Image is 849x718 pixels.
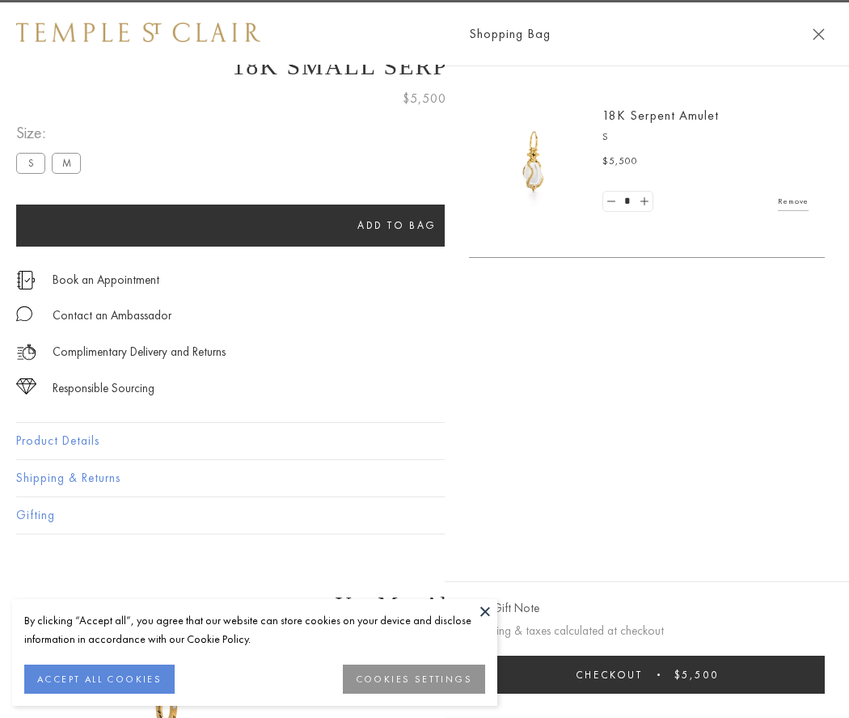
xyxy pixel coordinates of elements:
p: S [602,129,809,146]
span: $5,500 [403,88,446,109]
img: icon_sourcing.svg [16,378,36,395]
img: icon_delivery.svg [16,342,36,362]
h1: 18K Small Serpent Amulet [16,53,833,80]
div: Contact an Ambassador [53,306,171,326]
button: ACCEPT ALL COOKIES [24,665,175,694]
button: Shipping & Returns [16,460,833,496]
a: Remove [778,192,809,210]
div: By clicking “Accept all”, you agree that our website can store cookies on your device and disclos... [24,611,485,648]
span: Shopping Bag [469,23,551,44]
button: Gifting [16,497,833,534]
button: Close Shopping Bag [813,28,825,40]
h3: You May Also Like [40,592,809,618]
button: COOKIES SETTINGS [343,665,485,694]
span: Size: [16,120,87,146]
img: P51836-E11SERPPV [485,113,582,210]
img: MessageIcon-01_2.svg [16,306,32,322]
span: $5,500 [674,668,719,682]
a: Set quantity to 0 [603,192,619,212]
button: Checkout $5,500 [469,656,825,694]
label: M [52,153,81,173]
button: Add to bag [16,205,778,247]
img: Temple St. Clair [16,23,260,42]
p: Complimentary Delivery and Returns [53,342,226,362]
a: Book an Appointment [53,271,159,289]
img: icon_appointment.svg [16,271,36,289]
span: Add to bag [357,218,437,232]
button: Add Gift Note [469,598,539,619]
a: 18K Serpent Amulet [602,107,719,124]
button: Product Details [16,423,833,459]
span: Checkout [576,668,643,682]
div: Responsible Sourcing [53,378,154,399]
p: Shipping & taxes calculated at checkout [469,621,825,641]
span: $5,500 [602,154,638,170]
label: S [16,153,45,173]
a: Set quantity to 2 [636,192,652,212]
